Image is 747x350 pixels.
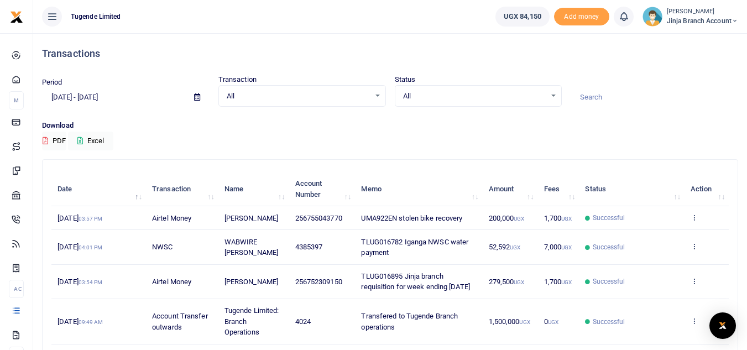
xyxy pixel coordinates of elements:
[667,7,738,17] small: [PERSON_NAME]
[554,8,609,26] li: Toup your wallet
[79,319,103,325] small: 09:49 AM
[544,214,572,222] span: 1,700
[395,74,416,85] label: Status
[544,317,558,326] span: 0
[482,172,537,206] th: Amount: activate to sort column ascending
[361,312,458,331] span: Transfered to Tugende Branch operations
[593,317,625,327] span: Successful
[510,244,520,250] small: UGX
[667,16,738,26] span: Jinja branch account
[361,272,469,291] span: TLUG016895 Jinja branch requisition for week ending [DATE]
[355,172,482,206] th: Memo: activate to sort column ascending
[227,91,370,102] span: All
[514,216,524,222] small: UGX
[593,242,625,252] span: Successful
[224,278,278,286] span: [PERSON_NAME]
[146,172,218,206] th: Transaction: activate to sort column ascending
[68,132,113,150] button: Excel
[10,12,23,20] a: logo-small logo-large logo-large
[42,77,62,88] label: Period
[42,88,185,107] input: select period
[561,216,572,222] small: UGX
[361,238,468,257] span: TLUG016782 Iganga NWSC water payment
[561,244,572,250] small: UGX
[295,214,342,222] span: 256755043770
[42,120,738,132] p: Download
[685,172,729,206] th: Action: activate to sort column ascending
[224,238,278,257] span: WABWIRE [PERSON_NAME]
[79,244,103,250] small: 04:01 PM
[42,132,66,150] button: PDF
[289,172,355,206] th: Account Number: activate to sort column ascending
[9,280,24,298] li: Ac
[593,276,625,286] span: Successful
[295,243,323,251] span: 4385397
[10,11,23,24] img: logo-small
[152,243,173,251] span: NWSC
[544,243,572,251] span: 7,000
[489,243,521,251] span: 52,592
[489,214,525,222] span: 200,000
[579,172,685,206] th: Status: activate to sort column ascending
[224,306,279,336] span: Tugende Limited: Branch Operations
[537,172,579,206] th: Fees: activate to sort column ascending
[295,278,342,286] span: 256752309150
[554,8,609,26] span: Add money
[58,317,103,326] span: [DATE]
[361,214,462,222] span: UMA922EN stolen bike recovery
[571,88,738,107] input: Search
[642,7,662,27] img: profile-user
[489,278,525,286] span: 279,500
[66,12,126,22] span: Tugende Limited
[79,216,103,222] small: 03:57 PM
[9,91,24,109] li: M
[519,319,530,325] small: UGX
[218,172,289,206] th: Name: activate to sort column ascending
[79,279,103,285] small: 03:54 PM
[42,48,738,60] h4: Transactions
[554,12,609,20] a: Add money
[218,74,257,85] label: Transaction
[548,319,558,325] small: UGX
[51,172,146,206] th: Date: activate to sort column descending
[491,7,554,27] li: Wallet ballance
[489,317,530,326] span: 1,500,000
[495,7,550,27] a: UGX 84,150
[561,279,572,285] small: UGX
[58,278,102,286] span: [DATE]
[295,317,311,326] span: 4024
[709,312,736,339] div: Open Intercom Messenger
[403,91,546,102] span: All
[642,7,738,27] a: profile-user [PERSON_NAME] Jinja branch account
[152,278,191,286] span: Airtel Money
[58,243,102,251] span: [DATE]
[514,279,524,285] small: UGX
[593,213,625,223] span: Successful
[58,214,102,222] span: [DATE]
[544,278,572,286] span: 1,700
[152,214,191,222] span: Airtel Money
[152,312,208,331] span: Account Transfer outwards
[504,11,541,22] span: UGX 84,150
[224,214,278,222] span: [PERSON_NAME]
